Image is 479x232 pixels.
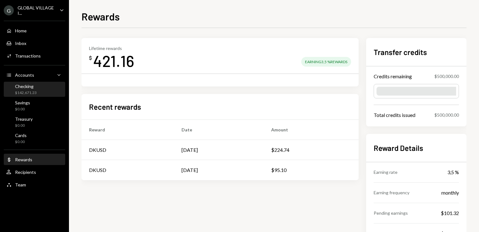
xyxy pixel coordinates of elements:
div: Accounts [15,72,34,78]
div: G [4,5,14,15]
div: Checking [15,84,37,89]
td: DKUSD [82,160,174,180]
h2: Reward Details [374,143,459,153]
div: Team [15,182,26,187]
div: Cards [15,133,27,138]
a: Treasury$0.00 [4,114,65,130]
div: Earning frequency [374,189,409,196]
div: $101.32 [441,209,459,217]
div: $0.00 [15,123,33,128]
a: Cards$0.00 [4,131,65,146]
td: $224.74 [264,140,359,160]
div: Recipients [15,169,36,175]
div: $500,000.00 [434,73,459,80]
div: Earning rate [374,169,397,175]
th: Amount [264,120,359,140]
a: Recipients [4,166,65,178]
h2: Recent rewards [89,102,141,112]
div: 3,5 % [447,168,459,176]
th: Reward [82,120,174,140]
div: $0.00 [15,139,27,145]
div: $0.00 [15,107,30,112]
th: Date [174,120,264,140]
div: Credits remaining [374,73,412,80]
div: Home [15,28,27,33]
a: Inbox [4,37,65,49]
div: [DATE] [182,146,198,154]
td: $95.10 [264,160,359,180]
div: Inbox [15,41,26,46]
div: monthly [441,189,459,196]
div: Lifetime rewards [89,46,134,51]
div: Treasury [15,116,33,122]
div: $142,671.23 [15,90,37,96]
div: Earning 3,5 % Rewards [301,57,351,67]
a: Savings$0.00 [4,98,65,113]
div: Rewards [15,157,32,162]
div: Pending earnings [374,210,408,216]
div: $ [89,55,92,61]
div: GLOBAL VILLAGE I... [18,5,55,16]
a: Checking$142,671.23 [4,82,65,97]
a: Transactions [4,50,65,61]
h2: Transfer credits [374,47,459,57]
a: Accounts [4,69,65,80]
a: Rewards [4,154,65,165]
a: Team [4,179,65,190]
a: Home [4,25,65,36]
div: Transactions [15,53,41,58]
h1: Rewards [82,10,120,23]
div: $500,000.00 [434,112,459,118]
td: DKUSD [82,140,174,160]
div: Savings [15,100,30,105]
div: Total credits issued [374,111,415,119]
div: [DATE] [182,166,198,174]
div: 421.16 [93,51,134,71]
